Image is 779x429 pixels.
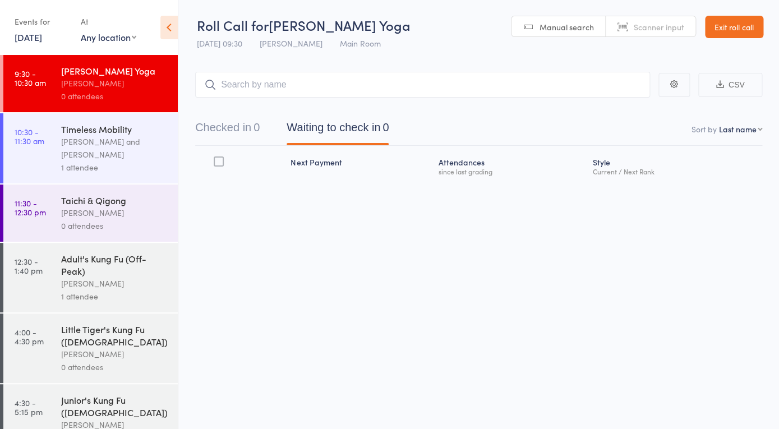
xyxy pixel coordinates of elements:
[197,16,269,34] span: Roll Call for
[61,64,168,77] div: [PERSON_NAME] Yoga
[3,243,178,312] a: 12:30 -1:40 pmAdult's Kung Fu (Off-Peak)[PERSON_NAME]1 attendee
[61,252,168,277] div: Adult's Kung Fu (Off-Peak)
[15,127,44,145] time: 10:30 - 11:30 am
[434,151,589,181] div: Atten­dances
[15,257,43,275] time: 12:30 - 1:40 pm
[439,168,584,175] div: since last grading
[287,116,389,145] button: Waiting to check in0
[540,21,594,33] span: Manual search
[195,116,260,145] button: Checked in0
[719,123,757,135] div: Last name
[61,123,168,135] div: Timeless Mobility
[15,327,44,345] time: 4:00 - 4:30 pm
[61,290,168,303] div: 1 attendee
[286,151,434,181] div: Next Payment
[340,38,381,49] span: Main Room
[15,31,42,43] a: [DATE]
[197,38,242,49] span: [DATE] 09:30
[15,12,70,31] div: Events for
[61,161,168,174] div: 1 attendee
[61,90,168,103] div: 0 attendees
[3,113,178,183] a: 10:30 -11:30 amTimeless Mobility[PERSON_NAME] and [PERSON_NAME]1 attendee
[61,394,168,418] div: Junior's Kung Fu ([DEMOGRAPHIC_DATA])
[588,151,762,181] div: Style
[61,219,168,232] div: 0 attendees
[81,31,136,43] div: Any location
[61,206,168,219] div: [PERSON_NAME]
[15,199,46,216] time: 11:30 - 12:30 pm
[3,184,178,242] a: 11:30 -12:30 pmTaichi & Qigong[PERSON_NAME]0 attendees
[61,194,168,206] div: Taichi & Qigong
[705,16,763,38] a: Exit roll call
[61,361,168,373] div: 0 attendees
[61,277,168,290] div: [PERSON_NAME]
[61,77,168,90] div: [PERSON_NAME]
[253,121,260,133] div: 0
[61,323,168,348] div: Little Tiger's Kung Fu ([DEMOGRAPHIC_DATA])
[698,73,762,97] button: CSV
[15,398,43,416] time: 4:30 - 5:15 pm
[195,72,650,98] input: Search by name
[15,69,46,87] time: 9:30 - 10:30 am
[382,121,389,133] div: 0
[269,16,411,34] span: [PERSON_NAME] Yoga
[260,38,322,49] span: [PERSON_NAME]
[3,55,178,112] a: 9:30 -10:30 am[PERSON_NAME] Yoga[PERSON_NAME]0 attendees
[634,21,684,33] span: Scanner input
[61,348,168,361] div: [PERSON_NAME]
[3,313,178,383] a: 4:00 -4:30 pmLittle Tiger's Kung Fu ([DEMOGRAPHIC_DATA])[PERSON_NAME]0 attendees
[61,135,168,161] div: [PERSON_NAME] and [PERSON_NAME]
[593,168,758,175] div: Current / Next Rank
[81,12,136,31] div: At
[692,123,717,135] label: Sort by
